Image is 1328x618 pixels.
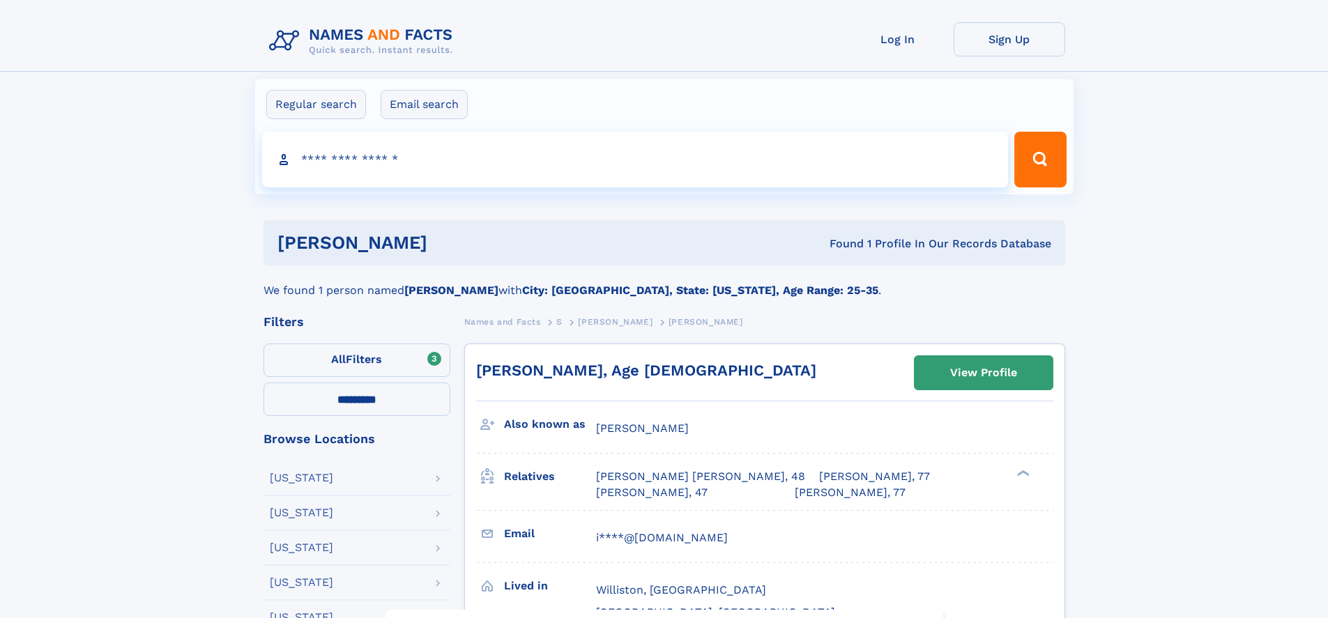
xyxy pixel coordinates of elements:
[381,90,468,119] label: Email search
[331,353,346,366] span: All
[950,357,1017,389] div: View Profile
[596,422,689,435] span: [PERSON_NAME]
[628,236,1051,252] div: Found 1 Profile In Our Records Database
[596,469,805,484] a: [PERSON_NAME] [PERSON_NAME], 48
[1014,132,1066,187] button: Search Button
[504,412,596,436] h3: Also known as
[264,22,464,60] img: Logo Names and Facts
[504,522,596,546] h3: Email
[954,22,1065,56] a: Sign Up
[504,465,596,488] h3: Relatives
[476,362,816,379] a: [PERSON_NAME], Age [DEMOGRAPHIC_DATA]
[578,313,652,330] a: [PERSON_NAME]
[522,284,878,297] b: City: [GEOGRAPHIC_DATA], State: [US_STATE], Age Range: 25-35
[264,265,1065,299] div: We found 1 person named with .
[578,317,652,327] span: [PERSON_NAME]
[270,507,333,518] div: [US_STATE]
[1014,469,1030,478] div: ❯
[556,313,563,330] a: S
[504,574,596,598] h3: Lived in
[795,485,906,500] a: [PERSON_NAME], 77
[264,316,450,328] div: Filters
[262,132,1009,187] input: search input
[819,469,930,484] a: [PERSON_NAME], 77
[266,90,366,119] label: Regular search
[270,472,333,484] div: [US_STATE]
[915,356,1053,389] a: View Profile
[270,577,333,588] div: [US_STATE]
[464,313,541,330] a: Names and Facts
[270,542,333,553] div: [US_STATE]
[669,317,743,327] span: [PERSON_NAME]
[404,284,498,297] b: [PERSON_NAME]
[277,234,629,252] h1: [PERSON_NAME]
[596,485,708,500] a: [PERSON_NAME], 47
[264,343,450,377] label: Filters
[596,583,766,596] span: Williston, [GEOGRAPHIC_DATA]
[842,22,954,56] a: Log In
[556,317,563,327] span: S
[264,433,450,445] div: Browse Locations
